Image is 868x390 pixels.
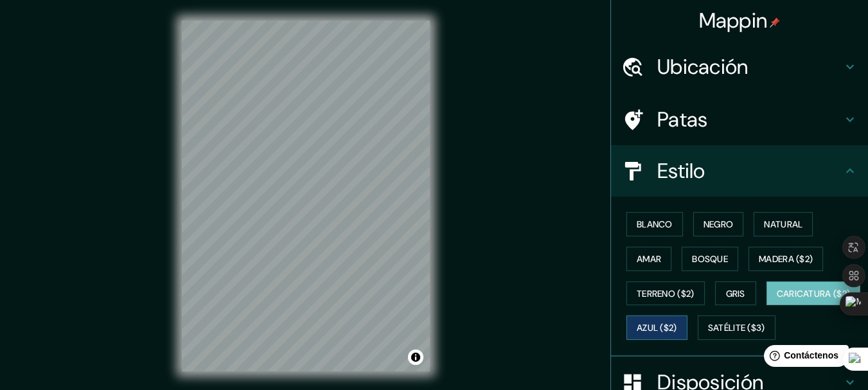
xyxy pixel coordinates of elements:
button: Azul ($2) [626,315,687,340]
font: Natural [764,218,802,230]
font: Amar [637,253,661,265]
div: Ubicación [611,41,868,93]
font: Gris [726,288,745,299]
button: Activar o desactivar atribución [408,350,423,365]
button: Bosque [682,247,738,271]
font: Blanco [637,218,673,230]
button: Caricatura ($2) [766,281,861,306]
canvas: Mapa [182,21,430,371]
font: Terreno ($2) [637,288,695,299]
font: Bosque [692,253,728,265]
div: Patas [611,94,868,145]
iframe: Lanzador de widgets de ayuda [754,340,854,376]
div: Estilo [611,145,868,197]
font: Ubicación [657,53,748,80]
button: Gris [715,281,756,306]
font: Madera ($2) [759,253,813,265]
font: Negro [704,218,734,230]
img: pin-icon.png [770,17,780,28]
font: Mappin [699,7,768,34]
button: Blanco [626,212,683,236]
button: Negro [693,212,744,236]
button: Amar [626,247,671,271]
button: Natural [754,212,813,236]
button: Satélite ($3) [698,315,775,340]
font: Patas [657,106,708,133]
font: Caricatura ($2) [777,288,851,299]
button: Terreno ($2) [626,281,705,306]
font: Estilo [657,157,705,184]
button: Madera ($2) [748,247,823,271]
font: Satélite ($3) [708,323,765,334]
font: Azul ($2) [637,323,677,334]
